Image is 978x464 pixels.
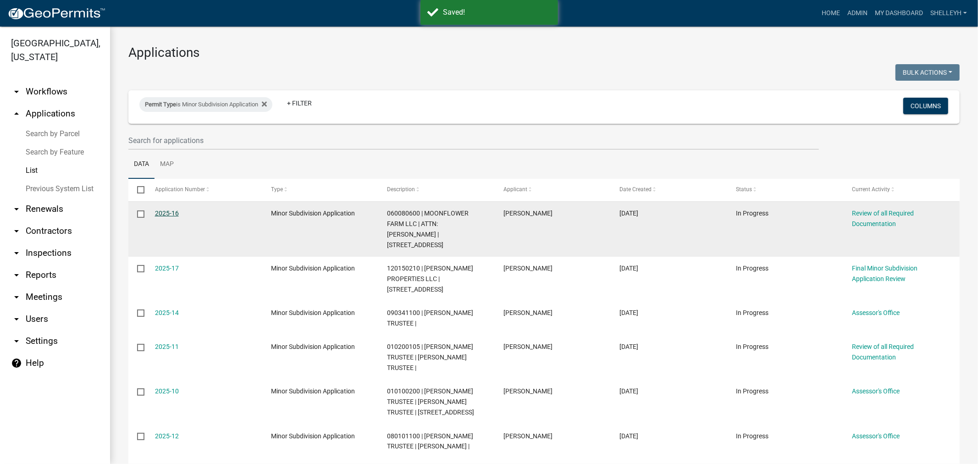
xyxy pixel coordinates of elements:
a: 2025-14 [155,309,179,316]
span: Minor Subdivision Application [271,210,355,217]
datatable-header-cell: Applicant [495,179,611,201]
i: arrow_drop_down [11,86,22,97]
a: shelleyh [927,5,971,22]
span: 07/30/2025 [620,309,639,316]
i: arrow_drop_down [11,270,22,281]
span: Calvin Priem [503,387,553,395]
span: Type [271,186,283,193]
input: Search for applications [128,131,819,150]
span: Minor Subdivision Application [271,432,355,440]
div: Saved! [443,7,551,18]
span: Minor Subdivision Application [271,265,355,272]
i: arrow_drop_down [11,314,22,325]
div: is Minor Subdivision Application [139,97,272,112]
span: 07/10/2025 [620,432,639,440]
span: 010200105 | CALVIN K PRIEM TRUSTEE | KAREN M PRIEM TRUSTEE | [387,343,474,371]
h3: Applications [128,45,960,61]
a: 2025-12 [155,432,179,440]
span: Status [736,186,752,193]
span: Current Activity [852,186,890,193]
a: 2025-11 [155,343,179,350]
a: 2025-17 [155,265,179,272]
span: 090341100 | JOSEPH E BORNEKE TRUSTEE | [387,309,474,327]
span: James Yarosh [503,210,553,217]
a: Review of all Required Documentation [852,210,914,227]
i: arrow_drop_down [11,336,22,347]
span: Minor Subdivision Application [271,387,355,395]
span: Permit Type [145,101,176,108]
i: arrow_drop_down [11,292,22,303]
span: In Progress [736,265,768,272]
datatable-header-cell: Select [128,179,146,201]
a: Map [155,150,179,179]
span: In Progress [736,343,768,350]
i: arrow_drop_down [11,226,22,237]
span: 08/22/2025 [620,265,639,272]
span: In Progress [736,432,768,440]
span: 120150210 | JEVNING PROPERTIES LLC | 15530 355TH AVE [387,265,474,293]
datatable-header-cell: Current Activity [843,179,960,201]
span: In Progress [736,387,768,395]
span: Mary Ellen Iversen [503,432,553,440]
span: 08/26/2025 [620,210,639,217]
span: Date Created [620,186,652,193]
a: Assessor's Office [852,387,900,395]
a: Assessor's Office [852,309,900,316]
datatable-header-cell: Application Number [146,179,262,201]
datatable-header-cell: Date Created [611,179,727,201]
span: Applicant [503,186,527,193]
a: Assessor's Office [852,432,900,440]
span: 07/11/2025 [620,343,639,350]
a: Review of all Required Documentation [852,343,914,361]
span: Michael Jevning [503,265,553,272]
span: Minor Subdivision Application [271,343,355,350]
button: Columns [903,98,948,114]
i: arrow_drop_down [11,248,22,259]
a: Home [818,5,844,22]
span: In Progress [736,210,768,217]
a: 2025-16 [155,210,179,217]
a: + Filter [280,95,319,111]
datatable-header-cell: Type [262,179,379,201]
i: help [11,358,22,369]
a: Final Minor Subdivision Application Review [852,265,918,282]
datatable-header-cell: Status [727,179,844,201]
span: Application Number [155,186,205,193]
i: arrow_drop_up [11,108,22,119]
a: 2025-10 [155,387,179,395]
span: In Progress [736,309,768,316]
a: Admin [844,5,871,22]
a: Data [128,150,155,179]
span: 080101100 | MARY ELLEN IVERSEN TRUSTEE | JAN CHRISTIAN IVERSEN | [387,432,474,450]
button: Bulk Actions [895,64,960,81]
span: 010100200 | CALVIN K PRIEM TRUSTEE | KAREN M PRIEM TRUSTEE | 3635 360TH AVE [387,387,475,416]
datatable-header-cell: Description [378,179,495,201]
span: Description [387,186,415,193]
span: Tricia Kronebusch [503,309,553,316]
a: My Dashboard [871,5,927,22]
span: Minor Subdivision Application [271,309,355,316]
span: 07/11/2025 [620,387,639,395]
span: 060080600 | MOONFLOWER FARM LLC | ATTN: JOHANNA BERGER | 1938 425TH AVE [387,210,469,248]
i: arrow_drop_down [11,204,22,215]
span: Calvin Priem [503,343,553,350]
